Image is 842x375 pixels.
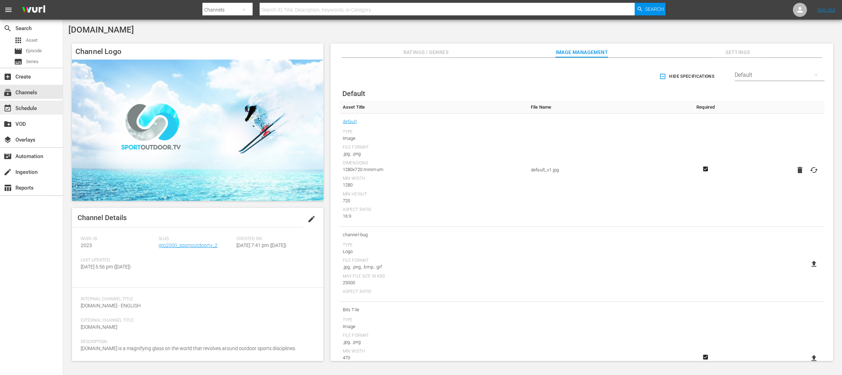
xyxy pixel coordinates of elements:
[343,274,524,279] div: Max File Size In Kbs
[645,3,664,15] span: Search
[81,303,141,308] span: [DOMAIN_NAME] - ENGLISH
[701,354,710,360] svg: Required
[4,24,12,33] span: Search
[81,236,155,242] span: Wurl ID:
[81,318,311,323] span: External Channel Title:
[78,213,127,222] span: Channel Details
[81,243,92,248] span: 2023
[14,47,22,55] span: Episode
[81,346,296,351] span: [DOMAIN_NAME] is a magnifying glass on the world that revolves around outdoor sports disciplines.
[4,120,12,128] span: VOD
[4,73,12,81] span: Create
[735,65,824,85] div: Default
[343,166,524,173] div: 1280x720 minimum
[343,248,524,255] div: Logo
[4,104,12,112] span: Schedule
[343,264,524,271] div: .jpg, .png, .bmp, .gif
[527,114,686,227] td: default_v1.jpg
[635,3,666,15] button: Search
[4,136,12,144] span: Overlays
[81,339,311,345] span: Description:
[17,2,51,18] img: ans4CAIJ8jUAAAAAAAAAAAAAAAAAAAAAAAAgQb4GAAAAAAAAAAAAAAAAAAAAAAAAJMjXAAAAAAAAAAAAAAAAAAAAAAAAgAT5G...
[81,324,117,330] span: [DOMAIN_NAME]
[343,192,524,197] div: Min Height
[343,354,524,361] div: 470
[307,215,316,223] span: edit
[658,67,717,86] button: Hide Specifications
[343,323,524,330] div: Image
[68,25,134,35] span: [DOMAIN_NAME]
[686,101,726,114] th: Required
[4,152,12,161] span: Automation
[343,318,524,323] div: Type
[343,243,524,248] div: Type
[343,207,524,213] div: Aspect Ratio
[527,101,686,114] th: File Name
[303,211,320,227] button: edit
[4,184,12,192] span: Reports
[342,89,365,98] span: Default
[343,197,524,204] div: 720
[4,6,13,14] span: menu
[81,258,155,263] span: Last Updated:
[339,101,527,114] th: Asset Title
[555,48,608,57] span: Image Management
[661,73,714,80] span: Hide Specifications
[343,145,524,150] div: File Format
[343,305,524,314] span: Bits Tile
[26,58,39,65] span: Series
[81,264,131,270] span: [DATE] 5:56 pm ([DATE])
[343,230,524,239] span: channel-bug
[343,129,524,135] div: Type
[159,243,218,248] a: gto2000_sportoutdoortv_2
[81,296,311,302] span: Internal Channel Title:
[343,258,524,264] div: File Format
[236,243,287,248] span: [DATE] 7:41 pm ([DATE])
[26,37,38,44] span: Asset
[236,236,311,242] span: Created On:
[343,289,524,295] div: Aspect Ratio
[72,60,323,201] img: SportOutdoor.TV
[343,333,524,339] div: File Format
[14,36,22,45] span: Asset
[343,279,524,286] div: 25000
[4,168,12,176] span: Ingestion
[72,43,323,60] h4: Channel Logo
[400,48,452,57] span: Ratings / Genres
[343,150,524,157] div: .jpg, .png
[343,339,524,346] div: .jpg, .png
[701,166,710,172] svg: Required
[343,135,524,142] div: Image
[711,48,764,57] span: Settings
[343,349,524,354] div: Min Width
[14,57,22,66] span: Series
[4,88,12,97] span: Channels
[817,7,835,13] a: Sign Out
[159,236,233,242] span: Slug:
[26,47,42,54] span: Episode
[343,182,524,189] div: 1280
[343,117,357,126] a: default
[343,161,524,166] div: Dimensions
[343,213,524,220] div: 16:9
[343,176,524,182] div: Min Width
